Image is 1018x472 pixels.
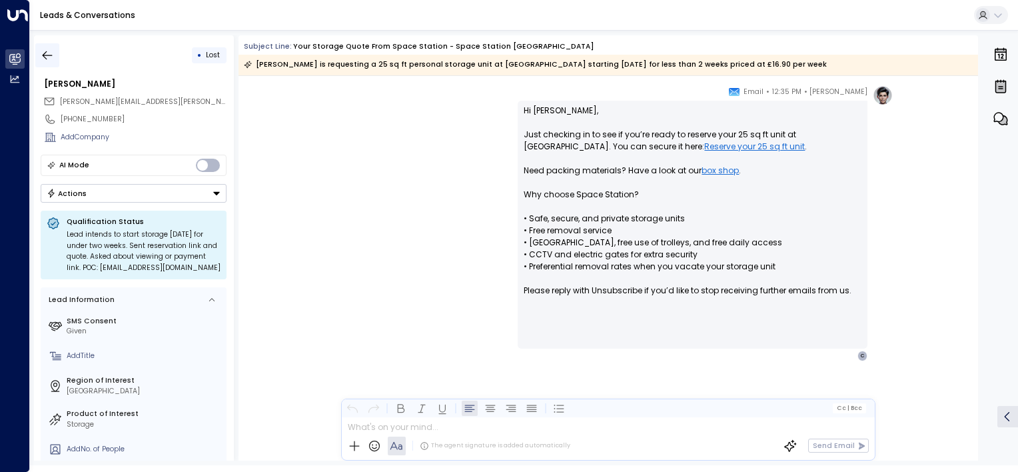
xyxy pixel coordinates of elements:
div: Lead Information [45,295,115,305]
div: • [197,46,202,64]
div: Lead intends to start storage [DATE] for under two weeks. Sent reservation link and quote. Asked ... [67,229,221,273]
div: AddCompany [61,132,227,143]
div: C [857,351,868,361]
span: 12:35 PM [772,85,801,99]
button: Undo [344,400,360,416]
div: Given [67,326,223,337]
span: • [766,85,769,99]
a: box shop [702,165,739,177]
div: AddTitle [67,351,223,361]
span: | [847,405,849,411]
div: [PHONE_NUMBER] [61,114,227,125]
span: Email [744,85,763,99]
div: Your storage quote from Space Station - Space Station [GEOGRAPHIC_DATA] [293,41,594,52]
div: AI Mode [59,159,89,172]
button: Cc|Bcc [833,403,866,413]
div: [PERSON_NAME] is requesting a 25 sq ft personal storage unit at [GEOGRAPHIC_DATA] starting [DATE]... [244,58,827,71]
div: AddNo. of People [67,444,223,455]
span: Cc Bcc [837,405,862,411]
label: Region of Interest [67,375,223,386]
div: [GEOGRAPHIC_DATA] [67,386,223,397]
label: SMS Consent [67,316,223,327]
a: Reserve your 25 sq ft unit [704,141,805,153]
p: Hi [PERSON_NAME], Just checking in to see if you’re ready to reserve your 25 sq ft unit at [GEOGR... [524,105,861,309]
span: • [804,85,807,99]
span: [PERSON_NAME][EMAIL_ADDRESS][PERSON_NAME][DOMAIN_NAME] [60,97,296,107]
span: Subject Line: [244,41,292,51]
button: Redo [365,400,381,416]
p: Qualification Status [67,217,221,227]
button: Actions [41,184,227,203]
span: [PERSON_NAME] [809,85,867,99]
div: The agent signature is added automatically [420,441,570,451]
img: profile-logo.png [873,85,893,105]
div: Button group with a nested menu [41,184,227,203]
div: Actions [47,189,87,198]
div: [PERSON_NAME] [44,78,227,90]
span: chad.taylor@btinternet.com [60,97,227,107]
label: Product of Interest [67,409,223,419]
span: Lost [206,50,220,60]
div: Storage [67,419,223,430]
a: Leads & Conversations [40,9,135,21]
